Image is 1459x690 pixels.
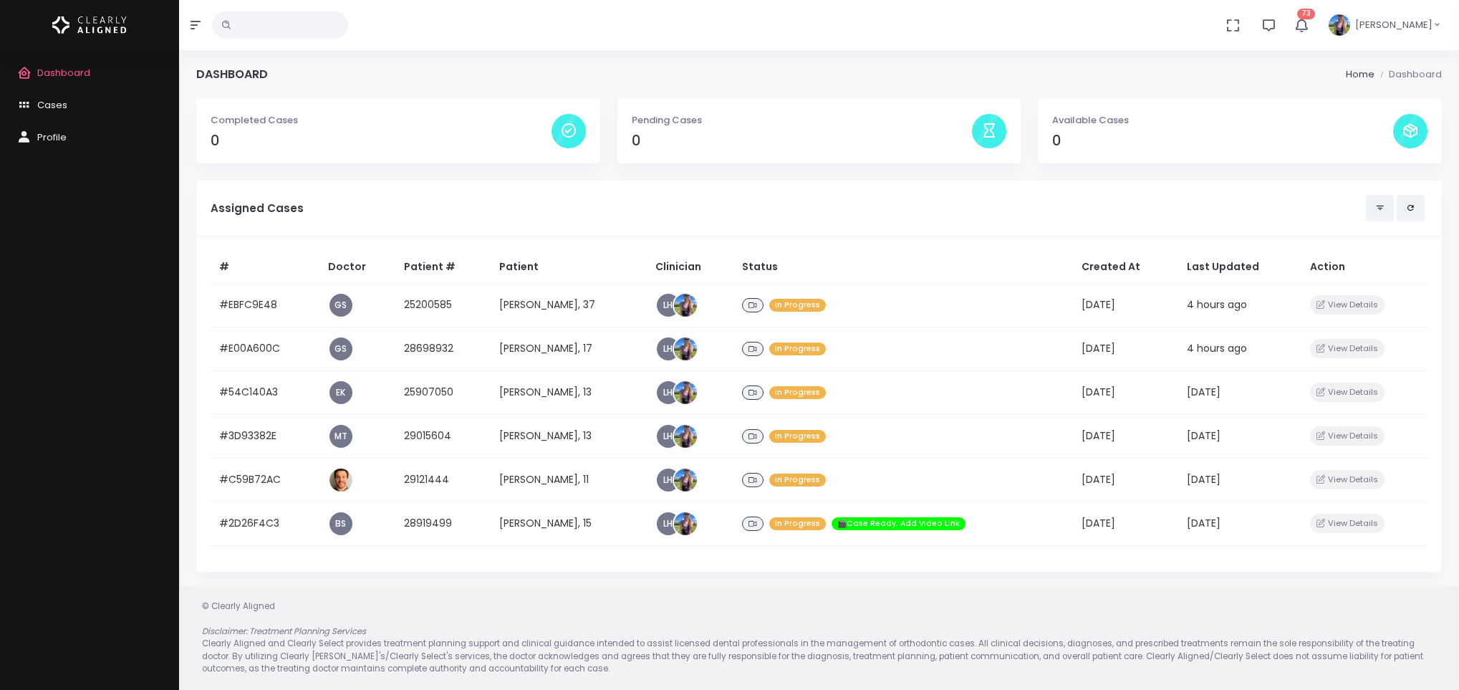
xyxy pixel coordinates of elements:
[1310,383,1384,402] button: View Details
[769,299,826,312] span: In Progress
[37,66,90,80] span: Dashboard
[1082,472,1115,487] span: [DATE]
[395,502,490,545] td: 28919499
[491,370,647,414] td: [PERSON_NAME], 13
[1355,18,1432,32] span: [PERSON_NAME]
[491,414,647,458] td: [PERSON_NAME], 13
[1326,12,1352,38] img: Header Avatar
[1073,251,1178,284] th: Created At
[329,512,352,535] a: BS
[1310,426,1384,446] button: View Details
[395,414,490,458] td: 29015604
[1374,67,1442,82] li: Dashboard
[769,474,826,487] span: In Progress
[329,381,352,404] a: EK
[211,502,319,545] td: #2D26F4C3
[657,512,680,535] a: LH
[1187,297,1247,312] span: 4 hours ago
[769,342,826,356] span: In Progress
[329,294,352,317] a: GS
[211,458,319,502] td: #C59B72AC
[211,370,319,414] td: #54C140A3
[1187,472,1220,487] span: [DATE]
[211,202,1366,215] h5: Assigned Cases
[1082,516,1115,530] span: [DATE]
[1052,113,1393,128] p: Available Cases
[491,327,647,370] td: [PERSON_NAME], 17
[657,294,680,317] a: LH
[1178,251,1301,284] th: Last Updated
[211,133,552,149] h4: 0
[1310,339,1384,358] button: View Details
[1310,514,1384,533] button: View Details
[1082,385,1115,399] span: [DATE]
[329,337,352,360] a: GS
[37,130,67,144] span: Profile
[1187,428,1220,443] span: [DATE]
[1310,470,1384,489] button: View Details
[769,430,826,444] span: In Progress
[395,370,490,414] td: 25907050
[647,251,733,284] th: Clinician
[769,517,826,531] span: In Progress
[733,251,1073,284] th: Status
[188,600,1450,676] div: © Clearly Aligned Clearly Aligned and Clearly Select provides treatment planning support and clin...
[1310,295,1384,315] button: View Details
[657,337,680,360] a: LH
[657,469,680,492] a: LH
[52,10,127,40] img: Logo Horizontal
[395,251,490,284] th: Patient #
[1082,297,1115,312] span: [DATE]
[491,251,647,284] th: Patient
[395,327,490,370] td: 28698932
[202,626,366,637] em: Disclaimer: Treatment Planning Services
[491,458,647,502] td: [PERSON_NAME], 11
[491,502,647,545] td: [PERSON_NAME], 15
[1346,67,1374,82] li: Home
[1082,341,1115,355] span: [DATE]
[211,251,319,284] th: #
[632,113,973,128] p: Pending Cases
[395,458,490,502] td: 29121444
[832,517,966,531] span: 🎬Case Ready. Add Video Link
[769,386,826,400] span: In Progress
[211,283,319,327] td: #EBFC9E48
[329,425,352,448] a: MT
[657,425,680,448] a: LH
[632,133,973,149] h4: 0
[1301,251,1427,284] th: Action
[211,327,319,370] td: #E00A600C
[1082,428,1115,443] span: [DATE]
[1187,516,1220,530] span: [DATE]
[395,283,490,327] td: 25200585
[211,113,552,128] p: Completed Cases
[1187,385,1220,399] span: [DATE]
[1052,133,1393,149] h4: 0
[657,381,680,404] a: LH
[491,283,647,327] td: [PERSON_NAME], 37
[211,414,319,458] td: #3D93382E
[37,98,67,112] span: Cases
[1187,341,1247,355] span: 4 hours ago
[196,67,268,81] h4: Dashboard
[1297,9,1315,19] span: 73
[319,251,395,284] th: Doctor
